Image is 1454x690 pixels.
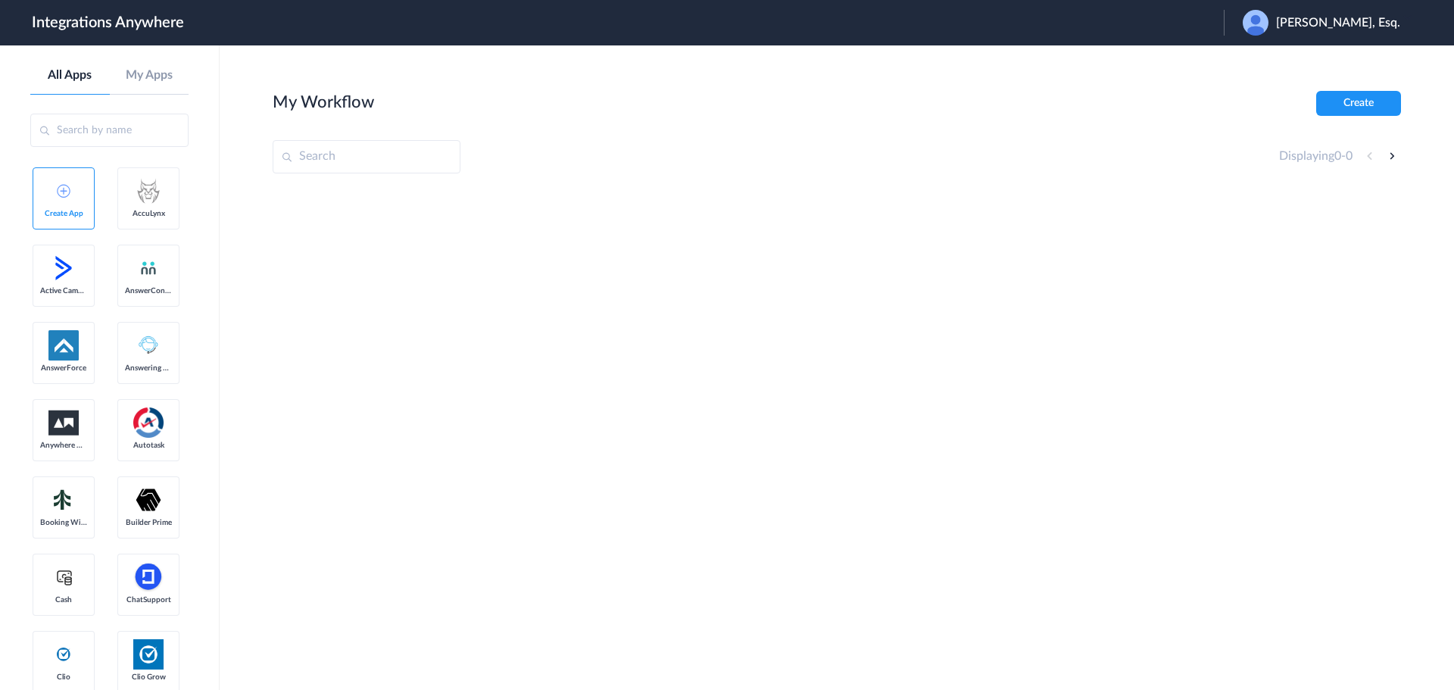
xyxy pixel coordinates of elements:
span: [PERSON_NAME], Esq. [1276,16,1400,30]
span: 0 [1334,150,1341,162]
span: AnswerConnect [125,286,172,295]
img: Setmore_Logo.svg [48,486,79,514]
span: Answering Service [125,364,172,373]
img: answerconnect-logo.svg [139,259,158,277]
span: Clio [40,673,87,682]
a: My Apps [110,68,189,83]
img: active-campaign-logo.svg [48,253,79,283]
img: user.png [1243,10,1268,36]
input: Search [273,140,460,173]
span: Anywhere Works [40,441,87,450]
span: Booking Widget [40,518,87,527]
span: Active Campaign [40,286,87,295]
h2: My Workflow [273,92,374,112]
span: Autotask [125,441,172,450]
h1: Integrations Anywhere [32,14,184,32]
img: chatsupport-icon.svg [133,562,164,592]
img: clio-logo.svg [55,645,73,663]
h4: Displaying - [1279,149,1353,164]
span: Cash [40,595,87,604]
span: ChatSupport [125,595,172,604]
img: builder-prime-logo.svg [133,485,164,515]
img: af-app-logo.svg [48,330,79,361]
button: Create [1316,91,1401,116]
img: Answering_service.png [133,330,164,361]
span: 0 [1346,150,1353,162]
a: All Apps [30,68,110,83]
img: cash-logo.svg [55,568,73,586]
img: autotask.png [133,407,164,438]
img: Clio.jpg [133,639,164,670]
span: AccuLynx [125,209,172,218]
span: AnswerForce [40,364,87,373]
span: Clio Grow [125,673,172,682]
span: Create App [40,209,87,218]
span: Builder Prime [125,518,172,527]
img: add-icon.svg [57,184,70,198]
img: aww.png [48,411,79,436]
input: Search by name [30,114,189,147]
img: acculynx-logo.svg [133,176,164,206]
